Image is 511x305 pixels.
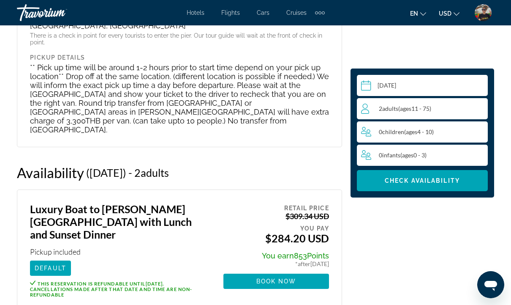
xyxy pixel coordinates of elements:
[30,203,207,241] h3: Luxury Boat to [PERSON_NAME][GEOGRAPHIC_DATA] with Lunch and Sunset Dinner
[265,232,329,245] ins: $284.20 USD
[17,2,101,24] a: Travorium
[223,203,329,245] div: Old price: $309.34 USD, Sale Price: $284.20 USD
[385,177,460,184] span: Check Availability
[221,9,240,16] a: Flights
[398,105,431,112] span: ( 11 - 75)
[475,4,492,21] img: User image
[439,7,459,19] button: Change currency
[298,260,310,267] span: after
[406,128,417,135] span: ages
[223,274,329,289] button: Book now
[315,6,325,19] button: Extra navigation items
[286,9,307,16] a: Cruises
[30,247,207,256] div: Pickup included
[223,260,329,267] div: * [DATE]
[35,265,66,272] span: DEFAULT
[30,261,71,276] button: DEFAULT
[472,4,494,22] button: User Menu
[379,105,431,112] span: 2
[86,166,126,179] span: ([DATE])
[141,166,169,179] span: Adults
[404,128,434,135] span: ( 4 - 10)
[262,251,294,260] span: You earn
[410,10,418,17] span: en
[402,151,413,159] span: ages
[307,251,329,260] span: Points
[477,271,504,298] iframe: Botón para iniciar la ventana de mensajería
[256,278,296,285] span: Book now
[128,166,169,179] span: - 2
[382,128,404,135] span: Children
[439,10,451,17] span: USD
[400,105,411,112] span: ages
[357,170,488,191] button: Check Availability
[285,212,329,221] del: $309.34 USD
[357,98,488,166] button: Travelers: 2 adults, 0 children
[257,9,269,16] a: Cars
[30,63,329,134] p: ** Pick up time will be around 1-2 hours prior to start time depend on your pick up location** Dr...
[30,54,329,61] div: Pickup details
[187,9,204,16] a: Hotels
[223,203,329,212] div: Retail Price
[30,281,192,297] span: This reservation is refundable until . Cancellations made after that date and time are non-refund...
[410,7,426,19] button: Change language
[30,32,329,46] div: There is a check in point for every tourists to enter the pier. Our tour guide will wait at the f...
[294,251,307,260] span: 853
[382,151,400,159] span: Infants
[379,128,434,135] span: 0
[17,164,84,181] h2: Availability
[146,281,163,286] span: [DATE]
[223,223,329,232] div: You pay
[379,151,427,159] span: 0
[382,105,398,112] span: Adults
[400,151,427,159] span: ( 0 - 3)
